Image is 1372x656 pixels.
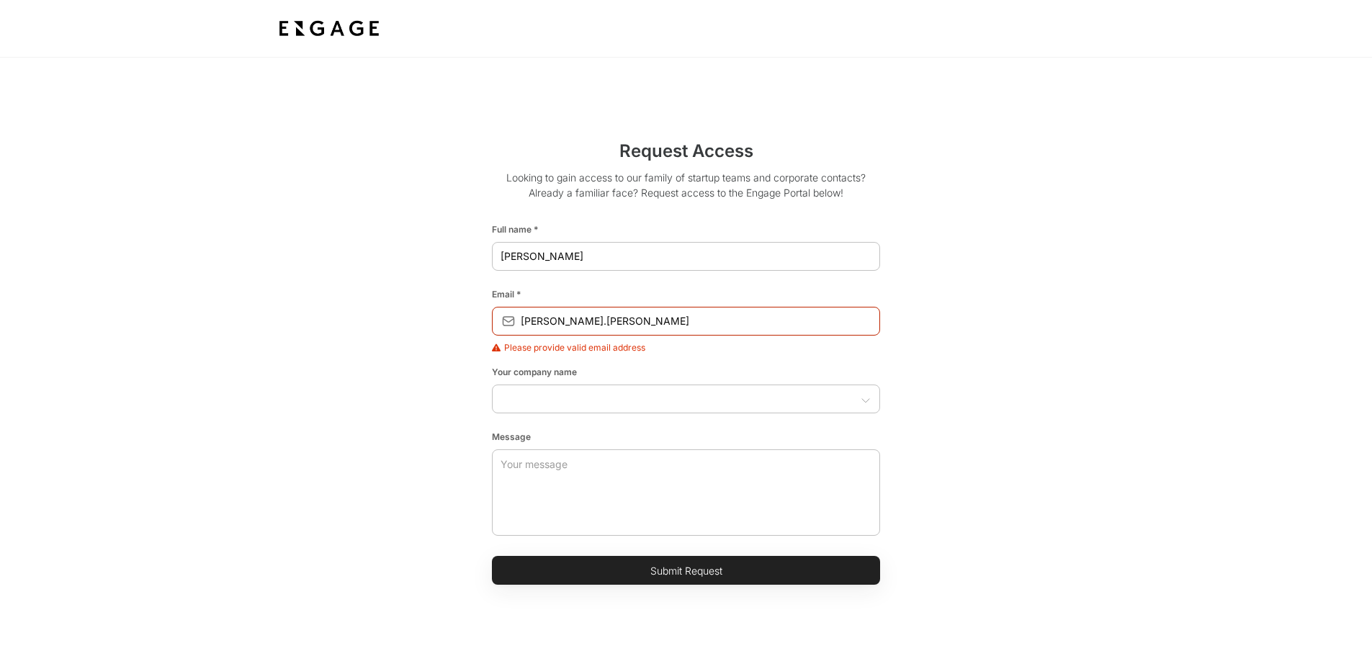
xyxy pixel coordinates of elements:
[492,243,880,269] input: Your Name
[492,556,880,585] button: Submit Request
[492,138,880,170] h2: Request Access
[492,217,880,236] div: Full name *
[492,282,880,301] div: Email *
[276,16,382,42] img: bdf1fb74-1727-4ba0-a5bd-bc74ae9fc70b.jpeg
[521,308,880,334] input: Your email
[492,170,880,212] p: Looking to gain access to our family of startup teams and corporate contacts? Already a familiar ...
[492,360,880,379] div: Your company name
[492,425,880,444] div: Message
[504,341,645,354] span: Please provide valid email address
[858,393,873,408] button: Open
